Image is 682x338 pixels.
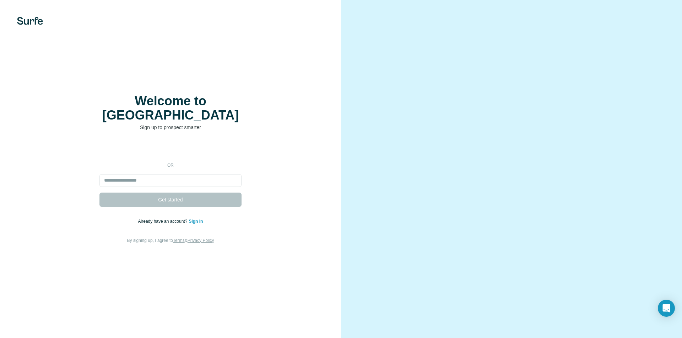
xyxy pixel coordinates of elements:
[99,94,242,122] h1: Welcome to [GEOGRAPHIC_DATA]
[189,219,203,224] a: Sign in
[96,142,245,157] iframe: Sign in with Google Button
[138,219,189,224] span: Already have an account?
[17,17,43,25] img: Surfe's logo
[658,300,675,317] div: Open Intercom Messenger
[173,238,185,243] a: Terms
[127,238,214,243] span: By signing up, I agree to &
[188,238,214,243] a: Privacy Policy
[99,124,242,131] p: Sign up to prospect smarter
[159,162,182,168] p: or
